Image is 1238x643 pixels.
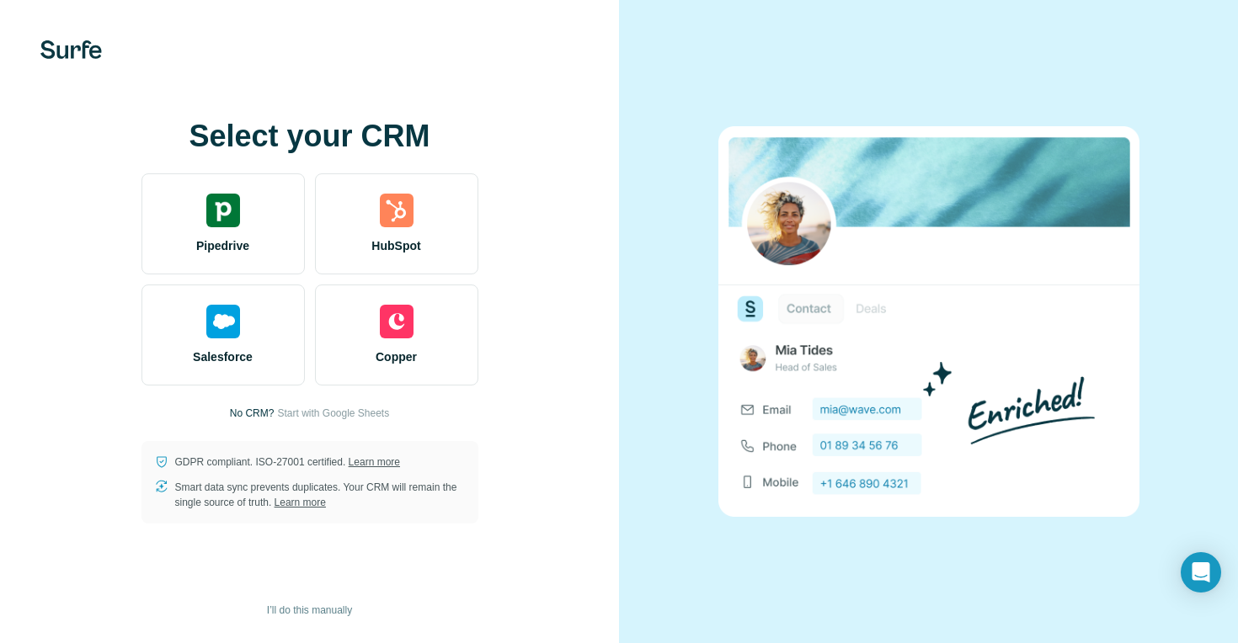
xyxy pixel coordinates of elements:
span: Salesforce [193,348,253,365]
span: HubSpot [371,237,420,254]
img: copper's logo [380,305,414,338]
span: Copper [376,348,417,365]
h1: Select your CRM [141,120,478,153]
div: Open Intercom Messenger [1181,552,1221,593]
p: GDPR compliant. ISO-27001 certified. [175,454,400,470]
span: I’ll do this manually [267,603,352,618]
a: Learn more [275,497,326,508]
img: hubspot's logo [380,194,414,227]
p: No CRM? [230,406,275,421]
p: Smart data sync prevents duplicates. Your CRM will remain the single source of truth. [175,480,465,510]
img: none image [718,126,1139,516]
img: pipedrive's logo [206,194,240,227]
img: salesforce's logo [206,305,240,338]
button: Start with Google Sheets [277,406,389,421]
button: I’ll do this manually [255,598,364,623]
a: Learn more [349,456,400,468]
img: Surfe's logo [40,40,102,59]
span: Pipedrive [196,237,249,254]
